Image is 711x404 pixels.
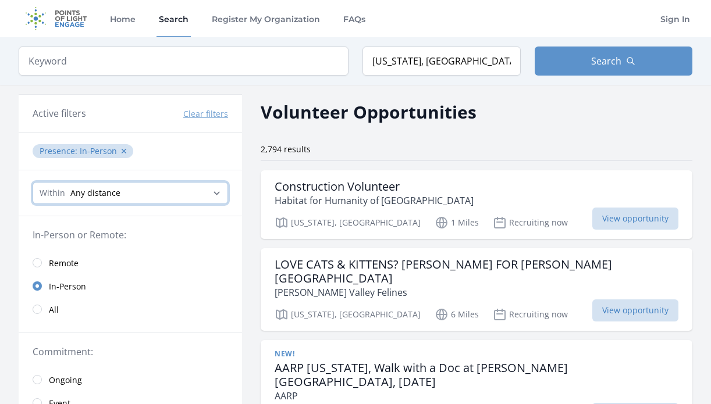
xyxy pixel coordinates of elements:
span: In-Person [80,145,117,156]
p: 1 Miles [435,216,479,230]
input: Keyword [19,47,349,76]
p: [US_STATE], [GEOGRAPHIC_DATA] [275,308,421,321]
h3: AARP [US_STATE], Walk with a Doc at [PERSON_NAME][GEOGRAPHIC_DATA], [DATE] [275,361,678,389]
a: In-Person [19,274,242,298]
a: All [19,298,242,321]
span: Ongoing [49,374,82,386]
p: Recruiting now [493,216,568,230]
button: Search [535,47,693,76]
p: AARP [275,389,678,403]
input: Location [362,47,521,76]
p: [PERSON_NAME] Valley Felines [275,285,678,299]
legend: Commitment: [33,345,228,359]
a: LOVE CATS & KITTENS? [PERSON_NAME] FOR [PERSON_NAME][GEOGRAPHIC_DATA] [PERSON_NAME] Valley Feline... [261,248,692,331]
span: 2,794 results [261,144,311,155]
button: Clear filters [183,108,228,120]
span: Remote [49,258,79,269]
a: Construction Volunteer Habitat for Humanity of [GEOGRAPHIC_DATA] [US_STATE], [GEOGRAPHIC_DATA] 1 ... [261,170,692,239]
a: Remote [19,251,242,274]
span: All [49,304,59,316]
p: [US_STATE], [GEOGRAPHIC_DATA] [275,216,421,230]
h3: Active filters [33,106,86,120]
p: 6 Miles [435,308,479,321]
span: Presence : [40,145,80,156]
p: Habitat for Humanity of [GEOGRAPHIC_DATA] [275,194,474,208]
a: Ongoing [19,368,242,391]
button: ✕ [120,145,127,157]
span: View opportunity [592,299,678,321]
p: Recruiting now [493,308,568,321]
select: Search Radius [33,182,228,204]
span: New! [275,349,294,359]
legend: In-Person or Remote: [33,228,228,242]
span: Search [591,54,621,68]
h3: LOVE CATS & KITTENS? [PERSON_NAME] FOR [PERSON_NAME][GEOGRAPHIC_DATA] [275,258,678,285]
h3: Construction Volunteer [275,180,474,194]
h2: Volunteer Opportunities [261,99,477,125]
span: In-Person [49,281,86,292]
span: View opportunity [592,208,678,230]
